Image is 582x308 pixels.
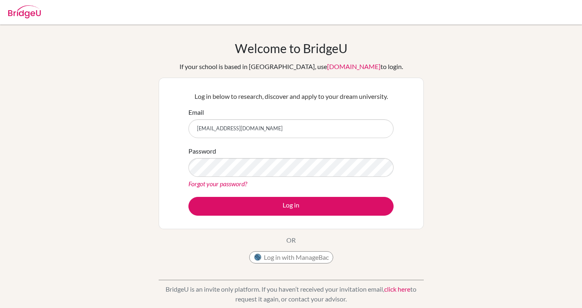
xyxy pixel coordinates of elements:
button: Log in with ManageBac [249,251,333,263]
label: Email [188,107,204,117]
h1: Welcome to BridgeU [235,41,347,56]
div: If your school is based in [GEOGRAPHIC_DATA], use to login. [179,62,403,71]
p: Log in below to research, discover and apply to your dream university. [188,92,394,101]
p: OR [286,235,296,245]
a: Forgot your password? [188,180,247,187]
a: click here [384,285,410,293]
button: Log in [188,197,394,216]
label: Password [188,146,216,156]
img: Bridge-U [8,5,41,18]
p: BridgeU is an invite only platform. If you haven’t received your invitation email, to request it ... [159,284,424,304]
a: [DOMAIN_NAME] [327,62,381,70]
